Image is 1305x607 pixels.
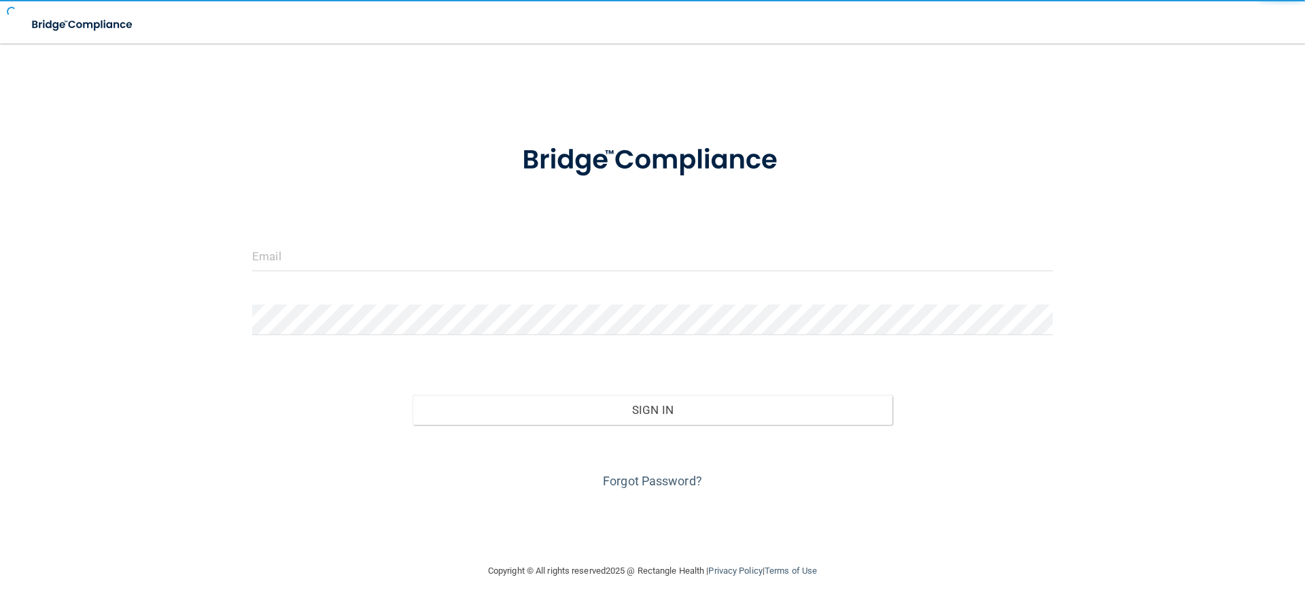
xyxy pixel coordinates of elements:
[404,549,901,593] div: Copyright © All rights reserved 2025 @ Rectangle Health | |
[765,566,817,576] a: Terms of Use
[708,566,762,576] a: Privacy Policy
[20,11,145,39] img: bridge_compliance_login_screen.278c3ca4.svg
[494,125,811,196] img: bridge_compliance_login_screen.278c3ca4.svg
[413,395,893,425] button: Sign In
[603,474,702,488] a: Forgot Password?
[252,241,1053,271] input: Email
